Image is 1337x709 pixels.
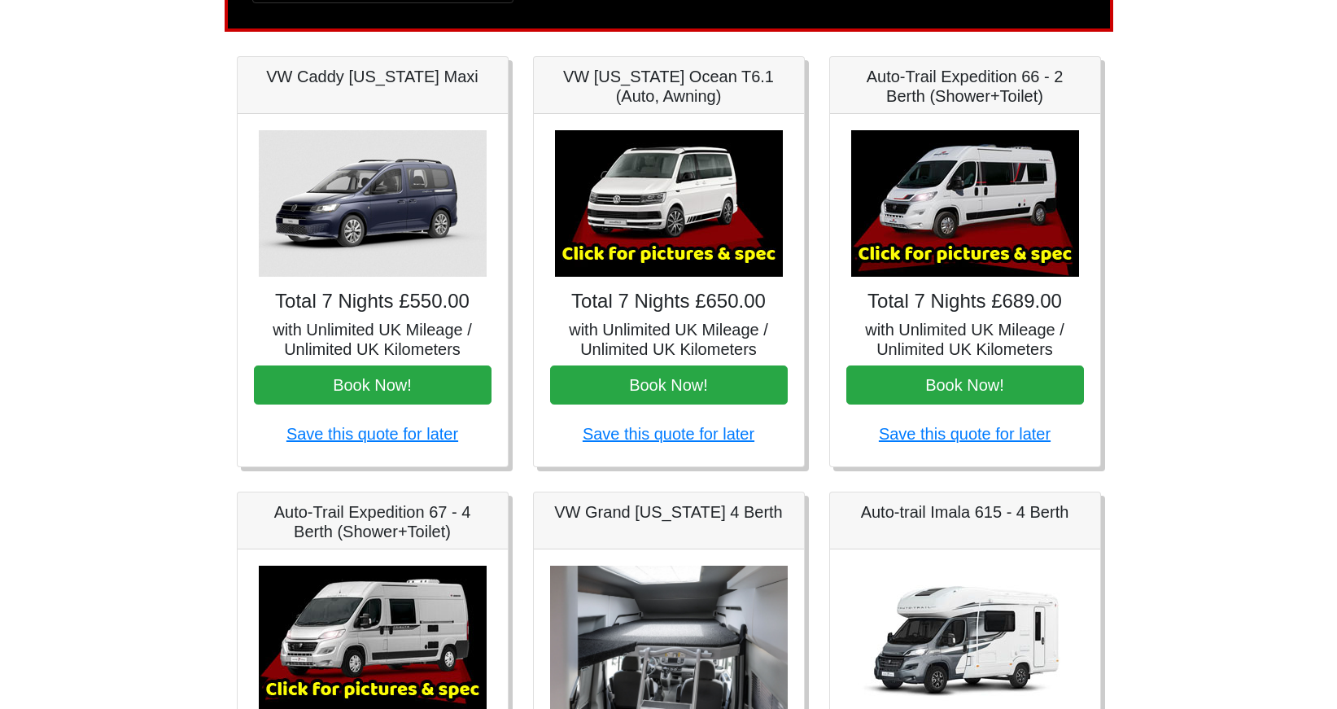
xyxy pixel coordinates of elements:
h5: Auto-Trail Expedition 67 - 4 Berth (Shower+Toilet) [254,502,492,541]
h4: Total 7 Nights £550.00 [254,290,492,313]
h5: Auto-trail Imala 615 - 4 Berth [846,502,1084,522]
a: Save this quote for later [583,425,754,443]
img: VW California Ocean T6.1 (Auto, Awning) [555,130,783,277]
a: Save this quote for later [286,425,458,443]
h4: Total 7 Nights £650.00 [550,290,788,313]
h5: VW Caddy [US_STATE] Maxi [254,67,492,86]
h5: with Unlimited UK Mileage / Unlimited UK Kilometers [254,320,492,359]
button: Book Now! [846,365,1084,405]
img: Auto-Trail Expedition 66 - 2 Berth (Shower+Toilet) [851,130,1079,277]
img: VW Caddy California Maxi [259,130,487,277]
button: Book Now! [550,365,788,405]
h4: Total 7 Nights £689.00 [846,290,1084,313]
h5: VW Grand [US_STATE] 4 Berth [550,502,788,522]
h5: with Unlimited UK Mileage / Unlimited UK Kilometers [846,320,1084,359]
h5: Auto-Trail Expedition 66 - 2 Berth (Shower+Toilet) [846,67,1084,106]
h5: with Unlimited UK Mileage / Unlimited UK Kilometers [550,320,788,359]
button: Book Now! [254,365,492,405]
a: Save this quote for later [879,425,1051,443]
h5: VW [US_STATE] Ocean T6.1 (Auto, Awning) [550,67,788,106]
